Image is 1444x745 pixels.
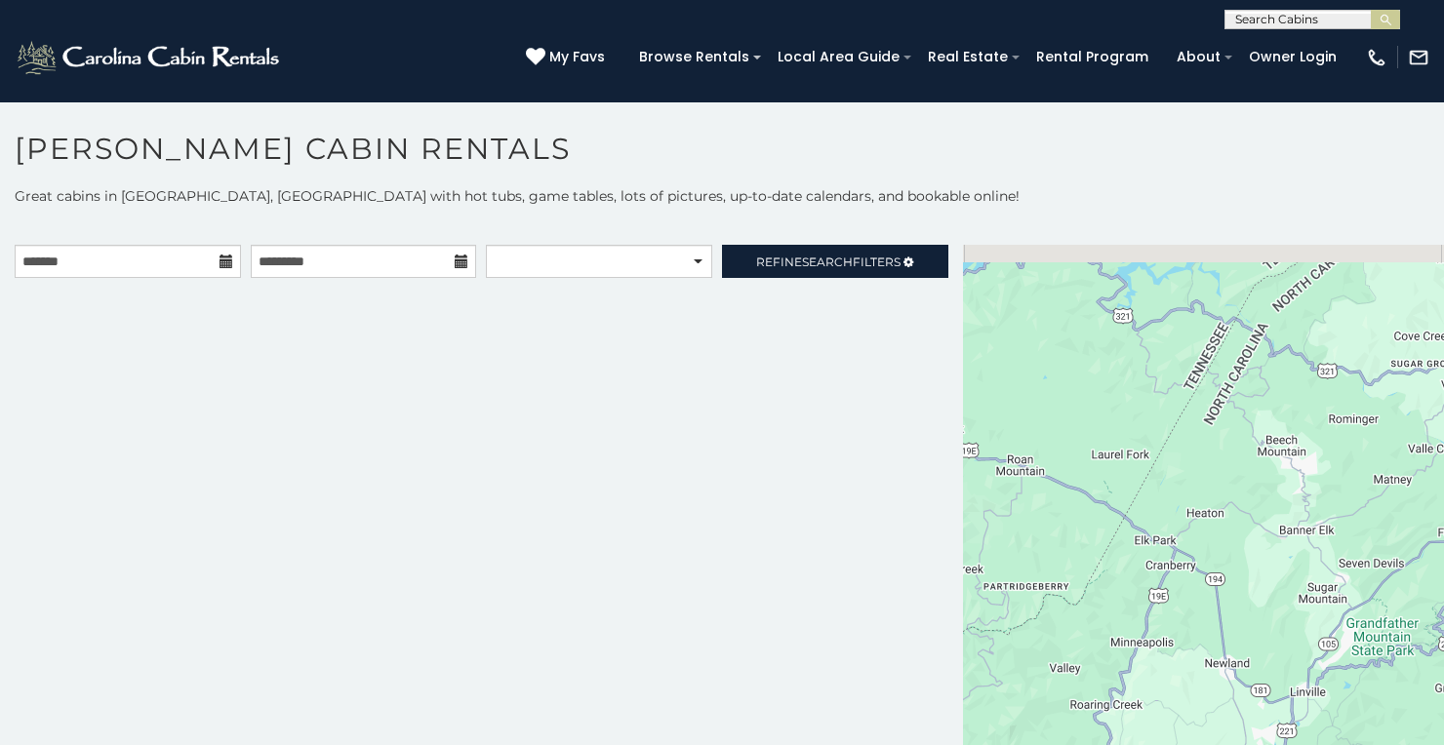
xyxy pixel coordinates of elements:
[15,38,285,77] img: White-1-2.png
[1239,42,1346,72] a: Owner Login
[722,245,948,278] a: RefineSearchFilters
[918,42,1018,72] a: Real Estate
[756,255,901,269] span: Refine Filters
[1167,42,1230,72] a: About
[629,42,759,72] a: Browse Rentals
[802,255,853,269] span: Search
[526,47,610,68] a: My Favs
[768,42,909,72] a: Local Area Guide
[549,47,605,67] span: My Favs
[1366,47,1387,68] img: phone-regular-white.png
[1408,47,1429,68] img: mail-regular-white.png
[1026,42,1158,72] a: Rental Program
